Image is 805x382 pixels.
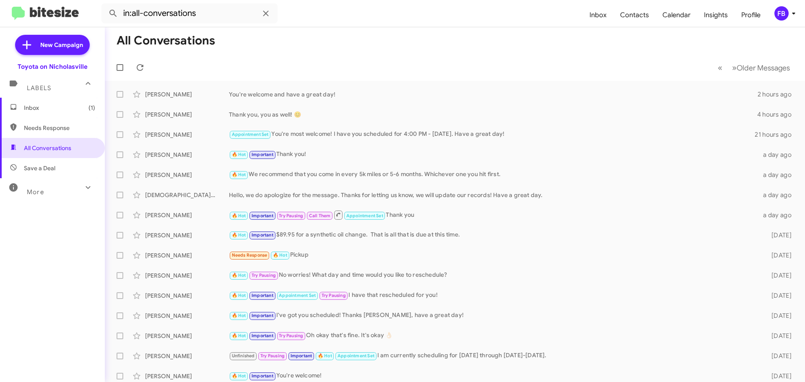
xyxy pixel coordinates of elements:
span: (1) [88,104,95,112]
div: [PERSON_NAME] [145,332,229,340]
span: Older Messages [737,63,790,73]
span: 🔥 Hot [232,373,246,379]
span: Try Pausing [322,293,346,298]
div: Thank you, you as well! 😊 [229,110,757,119]
div: Hello, we do apologize for the message. Thanks for letting us know, we will update our records! H... [229,191,758,199]
div: [DATE] [758,332,798,340]
span: Call Them [309,213,331,218]
input: Search [101,3,278,23]
div: [PERSON_NAME] [145,231,229,239]
span: Labels [27,84,51,92]
span: 🔥 Hot [232,273,246,278]
div: [PERSON_NAME] [145,271,229,280]
div: 2 hours ago [758,90,798,99]
button: FB [767,6,796,21]
span: 🔥 Hot [232,293,246,298]
div: [PERSON_NAME] [145,110,229,119]
div: Pickup [229,250,758,260]
a: Profile [735,3,767,27]
span: Needs Response [232,252,267,258]
span: All Conversations [24,144,71,152]
div: You're most welcome! I have you scheduled for 4:00 PM - [DATE]. Have a great day! [229,130,755,139]
div: [DATE] [758,352,798,360]
div: a day ago [758,171,798,179]
div: Oh okay that's fine. It's okay 👌🏻 [229,331,758,340]
span: 🔥 Hot [232,152,246,157]
div: $89.95 for a synthetic oil change. That is all that is due at this time. [229,230,758,240]
span: Important [252,232,273,238]
span: More [27,188,44,196]
div: [DATE] [758,312,798,320]
div: 21 hours ago [755,130,798,139]
div: [PERSON_NAME] [145,352,229,360]
span: Important [252,313,273,318]
div: FB [774,6,789,21]
div: I am currently scheduling for [DATE] through [DATE]-[DATE]. [229,351,758,361]
span: 🔥 Hot [232,232,246,238]
h1: All Conversations [117,34,215,47]
span: 🔥 Hot [232,172,246,177]
div: a day ago [758,151,798,159]
span: Contacts [613,3,656,27]
span: Inbox [24,104,95,112]
div: I've got you scheduled! Thanks [PERSON_NAME], have a great day! [229,311,758,320]
span: Try Pausing [252,273,276,278]
div: [PERSON_NAME] [145,251,229,260]
div: You're welcome and have a great day! [229,90,758,99]
div: [DATE] [758,231,798,239]
div: 4 hours ago [757,110,798,119]
div: [DATE] [758,251,798,260]
span: « [718,62,722,73]
div: [PERSON_NAME] [145,312,229,320]
div: Toyota on Nicholasville [18,62,88,71]
span: Needs Response [24,124,95,132]
div: [PERSON_NAME] [145,211,229,219]
span: 🔥 Hot [273,252,287,258]
span: Unfinished [232,353,255,359]
nav: Page navigation example [713,59,795,76]
span: Important [252,333,273,338]
span: Appointment Set [232,132,269,137]
div: [PERSON_NAME] [145,90,229,99]
span: Important [252,373,273,379]
span: 🔥 Hot [232,313,246,318]
a: Inbox [583,3,613,27]
div: a day ago [758,211,798,219]
div: [PERSON_NAME] [145,130,229,139]
span: New Campaign [40,41,83,49]
span: Important [252,293,273,298]
span: Save a Deal [24,164,55,172]
span: Try Pausing [260,353,285,359]
div: [DEMOGRAPHIC_DATA][PERSON_NAME] [145,191,229,199]
span: Appointment Set [346,213,383,218]
span: Important [252,213,273,218]
div: [PERSON_NAME] [145,372,229,380]
div: I have that rescheduled for you! [229,291,758,300]
span: Try Pausing [279,333,303,338]
span: » [732,62,737,73]
div: [DATE] [758,271,798,280]
div: Thank you [229,210,758,220]
div: a day ago [758,191,798,199]
span: Try Pausing [279,213,303,218]
div: Thank you! [229,150,758,159]
div: We recommend that you come in every 5k miles or 5-6 months. Whichever one you hit first. [229,170,758,179]
span: Important [252,152,273,157]
span: 🔥 Hot [232,333,246,338]
div: You're welcome! [229,371,758,381]
a: Insights [697,3,735,27]
a: New Campaign [15,35,90,55]
div: [DATE] [758,291,798,300]
a: Calendar [656,3,697,27]
div: [PERSON_NAME] [145,291,229,300]
div: [PERSON_NAME] [145,151,229,159]
div: [DATE] [758,372,798,380]
span: 🔥 Hot [232,213,246,218]
span: Appointment Set [279,293,316,298]
span: Appointment Set [338,353,374,359]
button: Previous [713,59,727,76]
